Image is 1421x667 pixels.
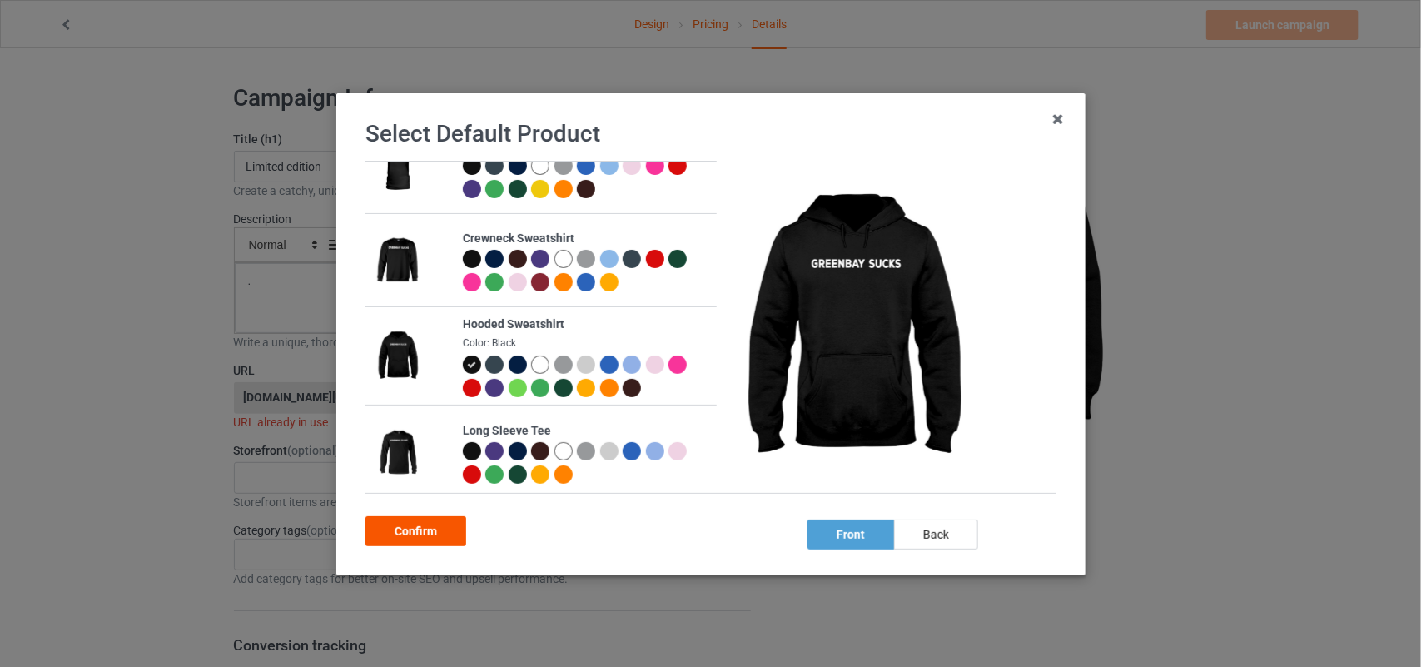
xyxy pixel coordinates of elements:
div: back [893,520,977,550]
div: front [807,520,893,550]
div: Crewneck Sweatshirt [462,231,708,247]
div: Long Sleeve Tee [462,423,708,440]
div: Confirm [365,516,466,546]
div: Color: Black [462,336,708,351]
div: Hooded Sweatshirt [462,316,708,333]
h1: Select Default Product [365,119,1056,149]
